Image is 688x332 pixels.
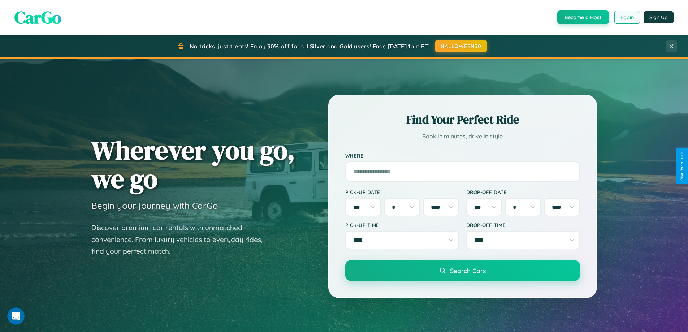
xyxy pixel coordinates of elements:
[614,11,640,24] button: Login
[450,267,486,275] span: Search Cars
[91,222,272,257] p: Discover premium car rentals with unmatched convenience. From luxury vehicles to everyday rides, ...
[14,5,61,29] span: CarGo
[345,189,459,195] label: Pick-up Date
[557,10,609,24] button: Become a Host
[345,131,580,142] p: Book in minutes, drive in style
[345,152,580,159] label: Where
[435,40,487,52] button: HALLOWEEN30
[466,189,580,195] label: Drop-off Date
[644,11,674,23] button: Sign Up
[345,222,459,228] label: Pick-up Time
[190,43,429,50] span: No tricks, just treats! Enjoy 30% off for all Silver and Gold users! Ends [DATE] 1pm PT.
[466,222,580,228] label: Drop-off Time
[679,151,684,181] div: Give Feedback
[345,260,580,281] button: Search Cars
[91,200,218,211] h3: Begin your journey with CarGo
[7,307,25,325] iframe: Intercom live chat
[91,136,295,193] h1: Wherever you go, we go
[345,112,580,128] h2: Find Your Perfect Ride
